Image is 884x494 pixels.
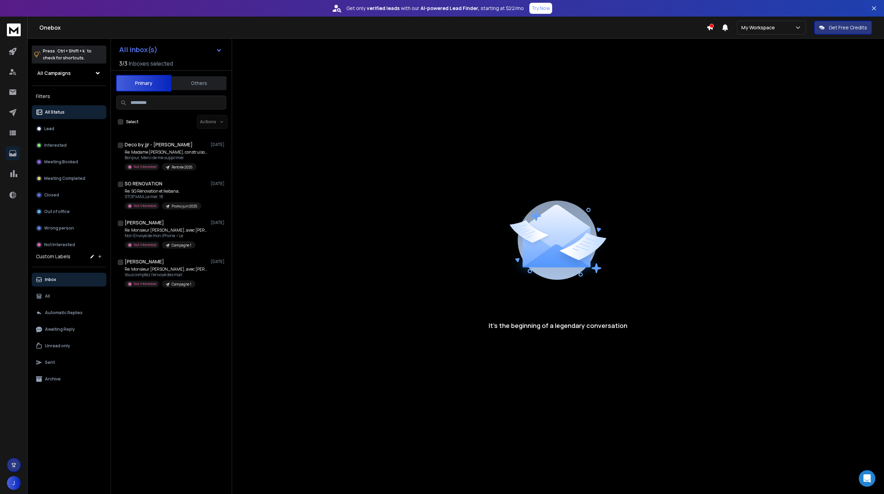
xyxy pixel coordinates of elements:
[32,105,106,119] button: All Status
[171,76,227,91] button: Others
[172,282,191,287] p: Campagne 1
[172,204,197,209] p: Promo juin 2025
[45,343,70,349] p: Unread only
[134,164,156,169] p: Not Interested
[211,142,226,147] p: [DATE]
[44,143,67,148] p: Interested
[125,219,164,226] h1: [PERSON_NAME]
[45,293,50,299] p: All
[44,225,74,231] p: Wrong person
[32,273,106,287] button: Inbox
[37,70,71,77] h1: All Campaigns
[125,258,164,265] h1: [PERSON_NAME]
[119,46,157,53] h1: All Inbox(s)
[125,188,201,194] p: Re: SG Rénovation et Ikebana,
[125,155,208,161] p: Bonjour, Merci de me supprimer
[119,59,127,68] span: 3 / 3
[32,66,106,80] button: All Campaigns
[211,220,226,225] p: [DATE]
[367,5,400,12] strong: verified leads
[32,221,106,235] button: Wrong person
[45,310,83,316] p: Automatic Replies
[43,48,92,61] p: Press to check for shortcuts.
[134,203,156,209] p: Not Interested
[114,43,228,57] button: All Inbox(s)
[44,159,78,165] p: Meeting Booked
[45,327,75,332] p: Awaiting Reply
[44,242,75,248] p: Not Interested
[32,138,106,152] button: Interested
[134,281,156,287] p: Not Interested
[7,476,21,490] button: J
[45,109,65,115] p: All Status
[36,253,70,260] h3: Custom Labels
[741,24,778,31] p: My Workspace
[32,205,106,219] button: Out of office
[529,3,552,14] button: Try Now
[814,21,872,35] button: Get Free Credits
[32,322,106,336] button: Awaiting Reply
[32,372,106,386] button: Archive
[531,5,550,12] p: Try Now
[125,180,162,187] h1: SG RENOVATION
[32,172,106,185] button: Meeting Completed
[125,233,208,239] p: Non Envoyé de mon iPhone > Le
[125,194,201,200] p: STOP MAIL Le mer. 18
[421,5,479,12] strong: AI-powered Lead Finder,
[134,242,156,248] p: Not Interested
[32,339,106,353] button: Unread only
[125,149,208,155] p: Re: Madame [PERSON_NAME], construisons ensemble
[211,181,226,186] p: [DATE]
[32,91,106,101] h3: Filters
[32,306,106,320] button: Automatic Replies
[172,165,192,170] p: Rentrée 2025
[39,23,707,32] h1: Onebox
[7,23,21,36] img: logo
[211,259,226,264] p: [DATE]
[32,155,106,169] button: Meeting Booked
[116,75,171,91] button: Primary
[32,122,106,136] button: Lead
[44,176,85,181] p: Meeting Completed
[125,141,193,148] h1: Deco by jjr - [PERSON_NAME]
[489,321,627,330] p: It’s the beginning of a legendary conversation
[126,119,138,125] label: Select
[45,360,55,365] p: Sent
[45,277,56,282] p: Inbox
[44,192,59,198] p: Closed
[32,238,106,252] button: Not Interested
[829,24,867,31] p: Get Free Credits
[125,267,208,272] p: Re: Monsieur [PERSON_NAME], avec [PERSON_NAME],
[32,356,106,369] button: Sent
[129,59,173,68] h3: Inboxes selected
[125,272,208,278] p: Vous comptez l’envoyé des mail
[45,376,61,382] p: Archive
[32,289,106,303] button: All
[32,188,106,202] button: Closed
[44,126,54,132] p: Lead
[56,47,86,55] span: Ctrl + Shift + k
[125,227,208,233] p: Re: Monsieur [PERSON_NAME], avec [PERSON_NAME],
[346,5,524,12] p: Get only with our starting at $22/mo
[859,470,875,487] div: Open Intercom Messenger
[172,243,191,248] p: Campagne 1
[44,209,70,214] p: Out of office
